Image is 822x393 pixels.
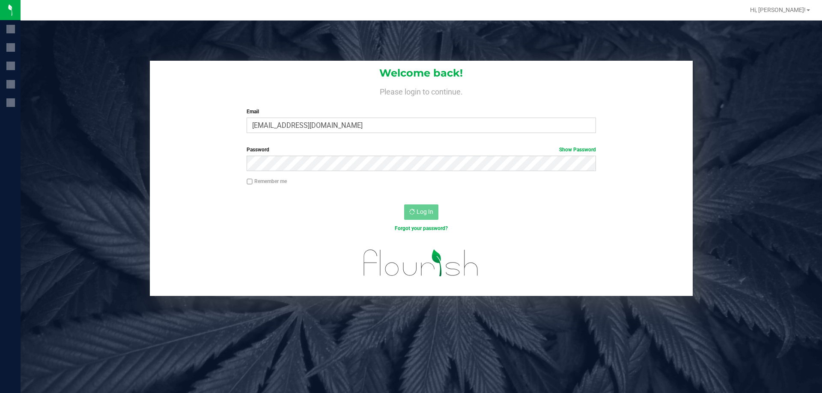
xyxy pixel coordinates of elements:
[750,6,806,13] span: Hi, [PERSON_NAME]!
[404,204,438,220] button: Log In
[417,208,433,215] span: Log In
[247,147,269,153] span: Password
[247,177,287,185] label: Remember me
[150,68,693,79] h1: Welcome back!
[559,147,596,153] a: Show Password
[247,179,253,185] input: Remember me
[247,108,596,115] label: Email
[353,241,489,285] img: flourish_logo.svg
[150,86,693,96] h4: Please login to continue.
[395,225,448,231] a: Forgot your password?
